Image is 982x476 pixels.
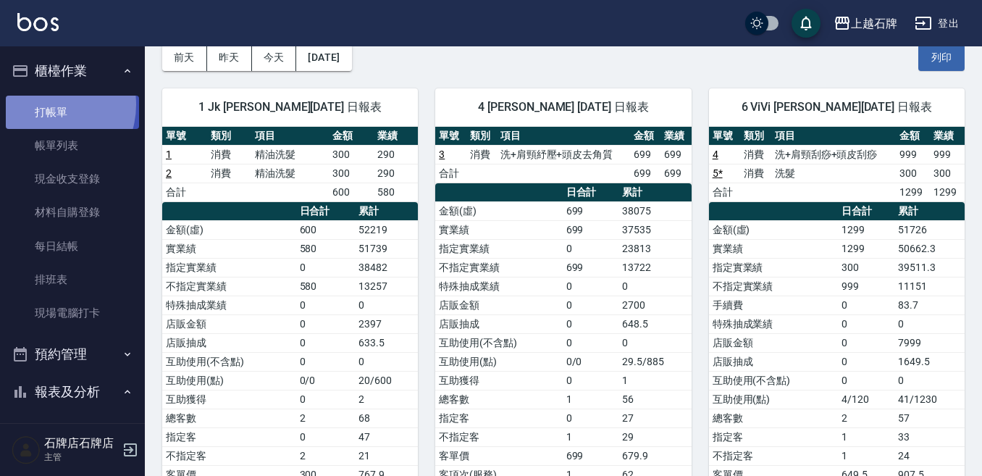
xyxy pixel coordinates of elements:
a: 報表目錄 [6,416,139,449]
a: 材料自購登錄 [6,196,139,229]
td: 不指定客 [709,446,838,465]
td: 699 [660,164,691,183]
button: 登出 [909,10,965,37]
button: 前天 [162,44,207,71]
td: 39511.3 [894,258,965,277]
th: 類別 [466,127,497,146]
td: 0 [894,371,965,390]
button: 上越石牌 [828,9,903,38]
th: 日合計 [296,202,355,221]
td: 600 [296,220,355,239]
td: 0 [838,352,895,371]
th: 單號 [162,127,207,146]
td: 0 [296,296,355,314]
td: 51726 [894,220,965,239]
td: 0 [563,333,618,352]
td: 店販金額 [435,296,562,314]
td: 648.5 [618,314,692,333]
table: a dense table [709,127,965,202]
td: 2 [296,409,355,427]
td: 手續費 [709,296,838,314]
td: 1299 [896,183,931,201]
td: 金額(虛) [435,201,562,220]
th: 項目 [771,127,896,146]
a: 每日結帳 [6,230,139,263]
td: 1299 [838,220,895,239]
td: 57 [894,409,965,427]
td: 0 [838,296,895,314]
th: 業績 [660,127,691,146]
td: 精油洗髮 [251,164,329,183]
th: 累計 [894,202,965,221]
td: 洗+肩頸刮痧+頭皮刮痧 [771,145,896,164]
td: 不指定實業績 [709,277,838,296]
td: 38075 [618,201,692,220]
td: 2 [355,390,418,409]
td: 0 [563,239,618,258]
td: 56 [618,390,692,409]
button: save [792,9,821,38]
td: 300 [896,164,931,183]
td: 699 [630,164,660,183]
td: 1 [618,371,692,390]
th: 單號 [709,127,740,146]
td: 互助獲得 [435,371,562,390]
th: 金額 [329,127,374,146]
td: 633.5 [355,333,418,352]
th: 日合計 [563,183,618,202]
td: 37535 [618,220,692,239]
button: 櫃檯作業 [6,52,139,90]
button: 昨天 [207,44,252,71]
td: 實業績 [435,220,562,239]
span: 6 ViVi [PERSON_NAME][DATE] 日報表 [726,100,947,114]
td: 1299 [930,183,965,201]
td: 1 [563,390,618,409]
p: 主管 [44,451,118,464]
td: 指定實業績 [162,258,296,277]
td: 0 [838,371,895,390]
td: 指定客 [709,427,838,446]
td: 300 [329,164,374,183]
td: 總客數 [435,390,562,409]
td: 合計 [709,183,740,201]
td: 互助使用(點) [709,390,838,409]
td: 店販金額 [162,314,296,333]
img: Logo [17,13,59,31]
td: 0 [296,258,355,277]
td: 洗+肩頸紓壓+頭皮去角質 [497,145,630,164]
div: 上越石牌 [851,14,897,33]
a: 排班表 [6,263,139,296]
td: 7999 [894,333,965,352]
td: 699 [630,145,660,164]
td: 2397 [355,314,418,333]
td: 290 [374,145,419,164]
td: 消費 [740,164,771,183]
td: 店販抽成 [435,314,562,333]
td: 24 [894,446,965,465]
button: [DATE] [296,44,351,71]
td: 51739 [355,239,418,258]
td: 0 [838,333,895,352]
td: 店販金額 [709,333,838,352]
td: 0 [894,314,965,333]
td: 金額(虛) [709,220,838,239]
td: 互助使用(不含點) [162,352,296,371]
a: 帳單列表 [6,129,139,162]
td: 68 [355,409,418,427]
td: 實業績 [162,239,296,258]
td: 41/1230 [894,390,965,409]
th: 金額 [630,127,660,146]
a: 打帳單 [6,96,139,129]
td: 27 [618,409,692,427]
th: 項目 [497,127,630,146]
td: 0 [563,371,618,390]
td: 0 [838,314,895,333]
td: 不指定實業績 [435,258,562,277]
td: 1 [838,427,895,446]
td: 互助使用(點) [162,371,296,390]
td: 300 [838,258,895,277]
th: 單號 [435,127,466,146]
td: 消費 [207,145,252,164]
table: a dense table [162,127,418,202]
td: 52219 [355,220,418,239]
